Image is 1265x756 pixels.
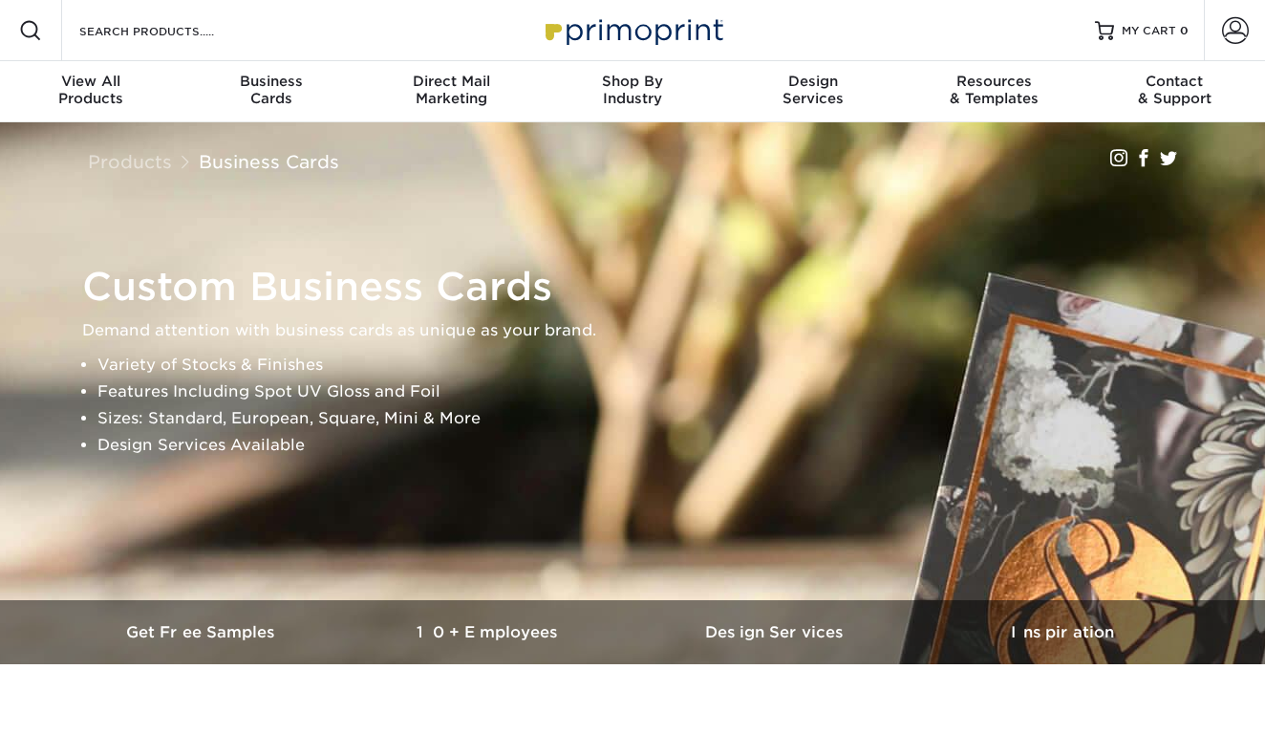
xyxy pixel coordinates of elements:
a: Get Free Samples [59,600,346,664]
div: Services [723,73,904,107]
span: Shop By [542,73,722,90]
a: Contact& Support [1084,61,1265,122]
span: MY CART [1122,23,1176,39]
h3: Design Services [632,623,919,641]
span: Resources [904,73,1084,90]
span: Business [181,73,361,90]
input: SEARCH PRODUCTS..... [77,19,264,42]
span: 0 [1180,24,1189,37]
div: & Templates [904,73,1084,107]
a: 10+ Employees [346,600,632,664]
a: Products [88,151,172,172]
p: Demand attention with business cards as unique as your brand. [82,317,1200,344]
div: Industry [542,73,722,107]
li: Variety of Stocks & Finishes [97,352,1200,378]
a: Direct MailMarketing [361,61,542,122]
a: Design Services [632,600,919,664]
div: & Support [1084,73,1265,107]
li: Sizes: Standard, European, Square, Mini & More [97,405,1200,432]
span: Contact [1084,73,1265,90]
span: Direct Mail [361,73,542,90]
a: Resources& Templates [904,61,1084,122]
h3: Inspiration [919,623,1206,641]
a: Inspiration [919,600,1206,664]
a: DesignServices [723,61,904,122]
h3: 10+ Employees [346,623,632,641]
a: Shop ByIndustry [542,61,722,122]
div: Marketing [361,73,542,107]
span: Design [723,73,904,90]
img: Primoprint [537,10,728,51]
li: Design Services Available [97,432,1200,459]
a: BusinessCards [181,61,361,122]
a: Business Cards [199,151,339,172]
li: Features Including Spot UV Gloss and Foil [97,378,1200,405]
h1: Custom Business Cards [82,264,1200,310]
h3: Get Free Samples [59,623,346,641]
div: Cards [181,73,361,107]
